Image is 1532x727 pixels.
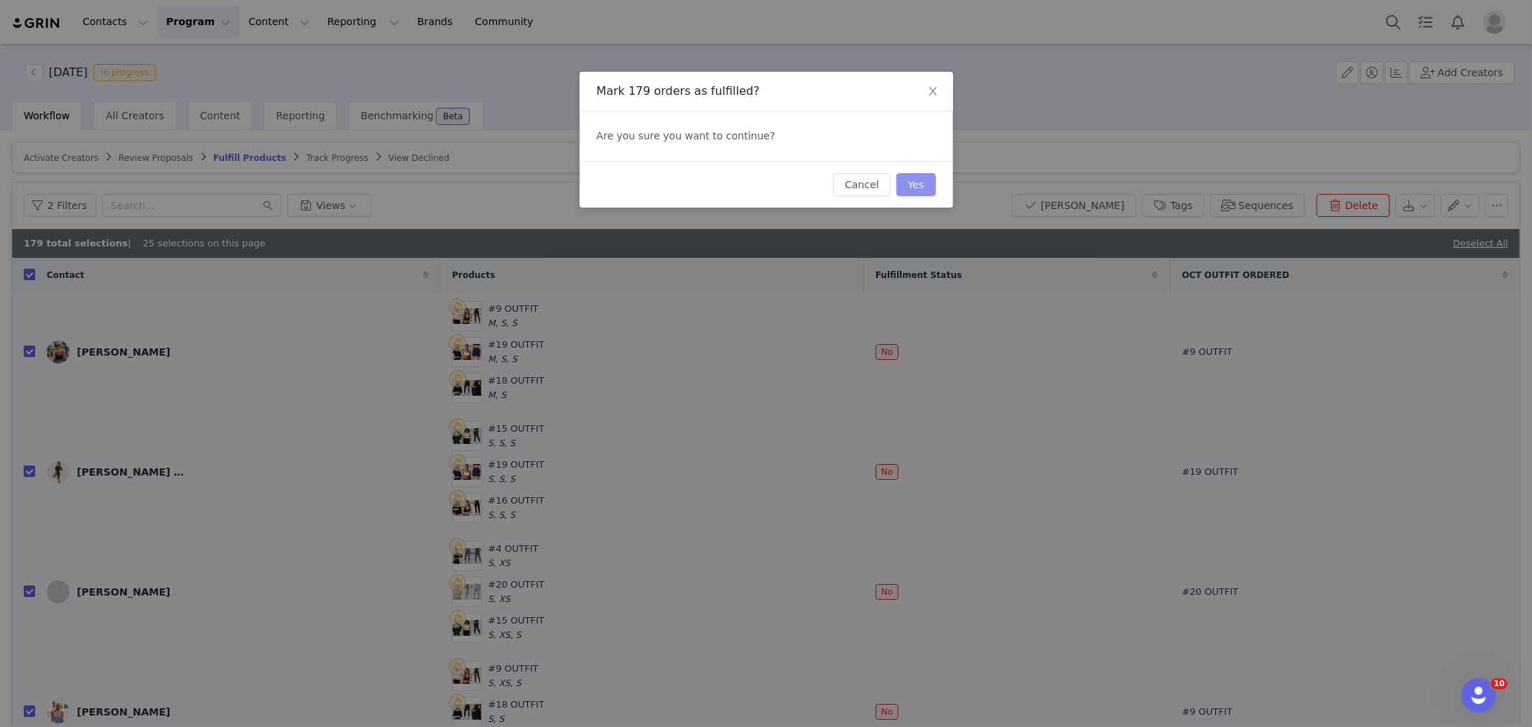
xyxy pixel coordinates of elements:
span: 10 [1491,678,1508,690]
button: Yes [896,173,936,196]
div: Are you sure you want to continue? [580,111,953,161]
button: Cancel [833,173,890,196]
button: Close [913,72,953,112]
div: Mark 179 orders as fulfilled? [597,83,936,99]
iframe: Intercom live chat [1462,678,1496,713]
i: icon: close [927,85,939,97]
